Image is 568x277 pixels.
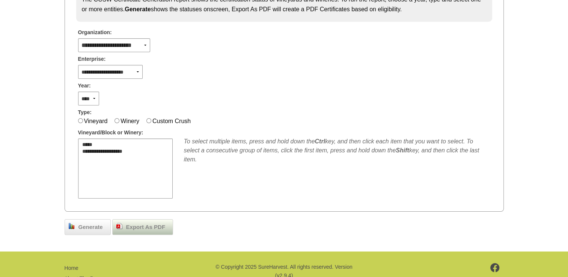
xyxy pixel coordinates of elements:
b: Ctrl [315,138,325,145]
a: Export As PDF [112,219,173,235]
span: Organization: [78,29,112,36]
span: Generate [75,223,107,232]
label: Custom Crush [152,118,191,124]
label: Vineyard [84,118,108,124]
span: Export As PDF [122,223,169,232]
span: Type: [78,108,92,116]
img: doc_pdf.png [116,223,122,229]
b: Shift [396,147,409,154]
a: Generate [65,219,111,235]
a: Home [65,265,78,271]
span: Vineyard/Block or Winery: [78,129,143,137]
strong: Generate [125,6,151,12]
img: chart_bar.png [69,223,75,229]
div: To select multiple items, press and hold down the key, and then click each item that you want to ... [184,137,490,164]
span: Enterprise: [78,55,106,63]
span: Year: [78,82,91,90]
img: footer-facebook.png [490,263,500,272]
label: Winery [121,118,139,124]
